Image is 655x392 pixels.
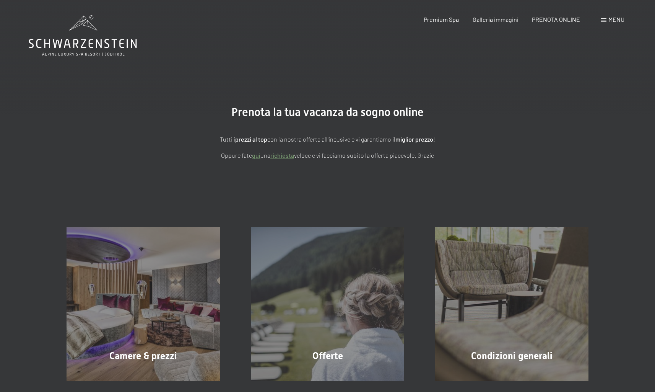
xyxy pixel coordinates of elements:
[471,350,553,361] span: Condizioni generali
[532,16,580,23] a: PRENOTA ONLINE
[231,105,424,119] span: Prenota la tua vacanza da sogno online
[473,16,518,23] a: Galleria immagini
[419,227,604,381] a: Vacanze in Trentino Alto Adige all'Hotel Schwarzenstein Condizioni generali
[235,136,267,143] strong: prezzi al top
[236,227,420,381] a: Vacanze in Trentino Alto Adige all'Hotel Schwarzenstein Offerte
[270,152,294,159] a: richiesta
[395,136,433,143] strong: miglior prezzo
[312,350,343,361] span: Offerte
[137,150,519,160] p: Oppure fate una veloce e vi facciamo subito la offerta piacevole. Grazie
[137,134,519,144] p: Tutti i con la nostra offerta all'incusive e vi garantiamo il !
[109,350,177,361] span: Camere & prezzi
[608,16,624,23] span: Menu
[51,227,236,381] a: Vacanze in Trentino Alto Adige all'Hotel Schwarzenstein Camere & prezzi
[252,152,260,159] a: quì
[424,16,459,23] a: Premium Spa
